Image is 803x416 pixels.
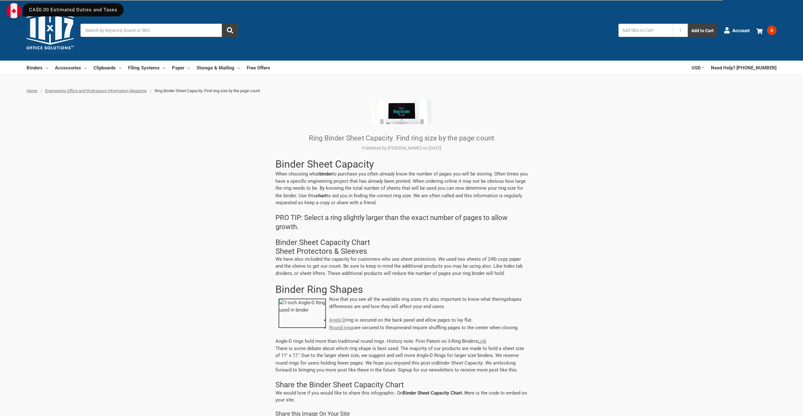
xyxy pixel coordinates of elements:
[23,3,124,16] div: CA$0.00 Estimated Duties and Taxes
[275,158,528,170] h1: Binder Sheet Capacity
[392,324,404,330] em: spine
[329,317,345,323] a: Angle-D
[316,192,327,199] strong: chart
[197,61,240,74] a: Storage & Mailing
[128,61,165,74] a: Filing Systems
[275,283,528,295] h1: Binder Ring Shapes
[275,256,528,277] p: We have also included the capacity for customers who use sheet protectors. We used two sheets of ...
[478,338,487,344] a: Link
[45,88,147,93] a: Engineering Office and Workspace Information Magazine
[767,26,776,35] span: 0
[329,325,354,330] a: Round rings
[724,22,750,39] a: Account
[403,389,468,396] strong: Binder Sheet Capacity Chart. H
[499,296,506,302] em: ring
[437,360,500,366] em: Binder Sheet Capacity. We are
[80,24,238,37] input: Search by keyword, brand or SKU
[55,61,87,74] a: Accessories
[732,27,750,34] span: Account
[688,24,717,37] button: Add to Cart
[93,61,121,74] a: Clipboards
[319,170,332,177] strong: binder
[172,61,190,74] a: Paper
[27,7,74,54] img: 11x17.com
[275,295,528,310] p: Now that you see all the available ring sizes it's also important to know what the shapes differe...
[756,22,776,39] a: 0
[155,88,260,93] span: Ring Binder Sheet Capacity. Find ring size by the page count
[372,101,432,124] img: Ring Binder Sheet Capacity. Find ring size by the page count
[275,380,528,389] h2: Share the Binder Sheet Capacity Chart
[275,145,528,152] p: Published by [PERSON_NAME] on [DATE]
[275,238,528,247] h2: Binder Sheet Capacity Chart
[275,247,528,256] h2: Sheet Protectors & Sleeves
[279,299,326,328] img: 1-inch Angle-D Ring used in binder
[280,317,528,324] li: ring is secured on the back panel and allow pages to lay flat.
[275,213,528,231] p: PRO TIP: Select a ring slightly larger than the exact number of pages to allow growth.
[27,61,48,74] a: Binders
[692,61,704,74] a: USD
[618,24,673,37] input: Add SKU to Cart
[275,338,528,374] p: Angle-D rings hold more than traditional round rings. History note: First Patent on 3-Ring Binder...
[309,134,494,142] a: Ring Binder Sheet Capacity. Find ring size by the page count
[280,324,528,331] li: are secured to the and require shuffling pages to the center when closing.
[247,61,270,74] a: Free Offers
[275,170,528,206] p: When choosing what to purchase you often already know the number of pages you will be storing. Of...
[711,61,776,74] a: Need Help? [PHONE_NUMBER]
[6,3,21,18] img: duty and tax information for Canada
[27,88,37,93] a: Home
[275,389,528,404] p: We would love if you would like to share this infographic. On ere is the code to embed on your site.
